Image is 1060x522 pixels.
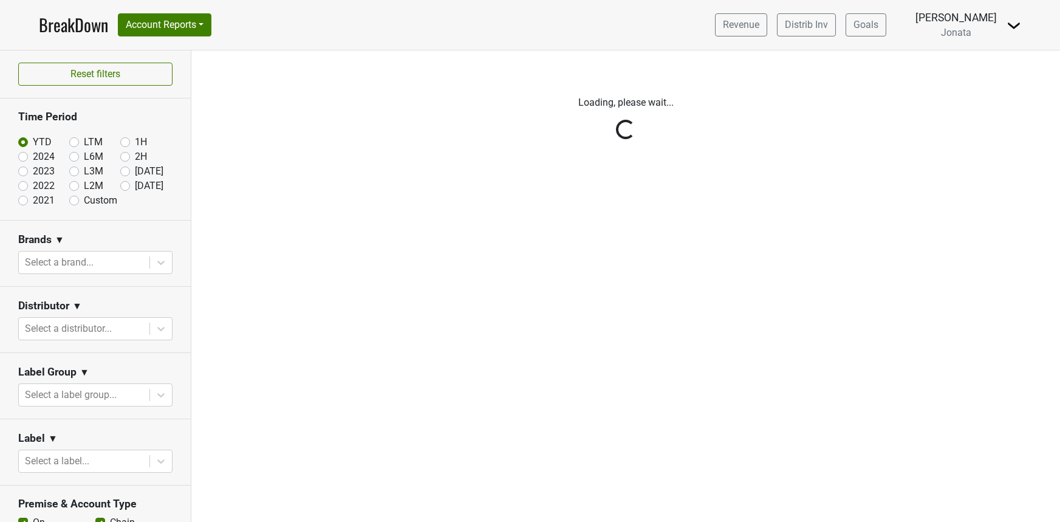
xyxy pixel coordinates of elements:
div: [PERSON_NAME] [915,10,997,26]
img: Dropdown Menu [1007,18,1021,33]
a: Distrib Inv [777,13,836,36]
button: Account Reports [118,13,211,36]
a: BreakDown [39,12,108,38]
span: Jonata [941,27,971,38]
a: Goals [846,13,886,36]
a: Revenue [715,13,767,36]
p: Loading, please wait... [289,95,963,110]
